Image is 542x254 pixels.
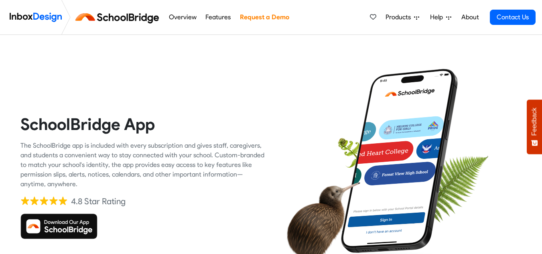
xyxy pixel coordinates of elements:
heading: SchoolBridge App [20,114,265,134]
span: Products [386,12,414,22]
a: Features [203,9,233,25]
button: Feedback - Show survey [527,100,542,154]
span: Feedback [531,108,538,136]
a: Help [427,9,455,25]
span: Help [430,12,446,22]
div: The SchoolBridge app is included with every subscription and gives staff, caregivers, and student... [20,141,265,189]
a: About [459,9,481,25]
a: Overview [166,9,199,25]
a: Contact Us [490,10,536,25]
img: phone.png [335,68,464,254]
img: Download SchoolBridge App [20,213,97,239]
a: Products [382,9,422,25]
a: Request a Demo [238,9,291,25]
img: schoolbridge logo [74,8,164,27]
div: 4.8 Star Rating [71,195,126,207]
